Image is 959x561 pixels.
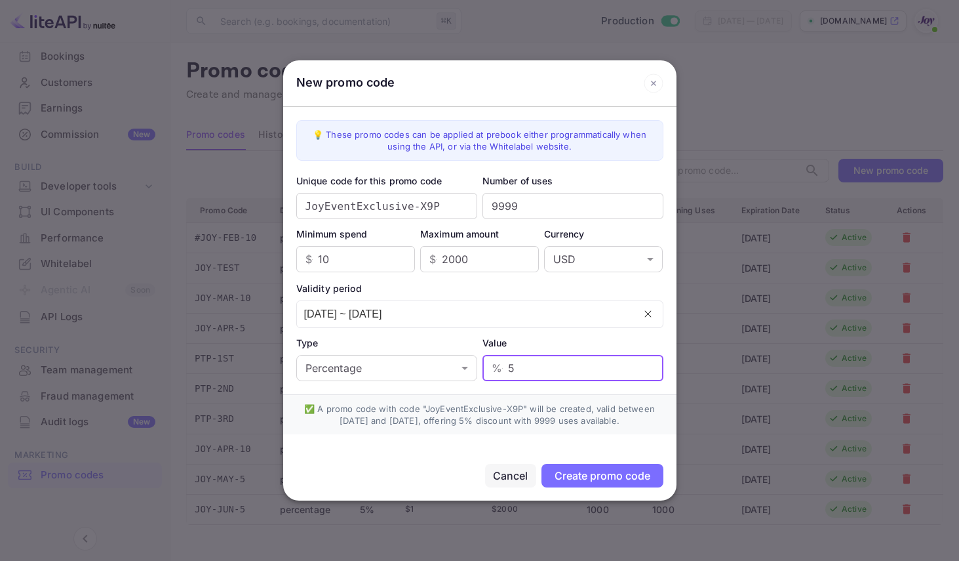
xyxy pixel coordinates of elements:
[296,193,477,219] input: e.g. DISCOUNT20
[296,281,663,295] div: Validity period
[429,251,436,267] p: $
[420,227,539,241] div: Maximum amount
[493,468,528,484] div: Cancel
[482,174,663,188] div: Number of uses
[296,355,477,381] div: Percentage
[305,251,312,267] p: $
[296,227,415,241] div: Minimum spend
[482,336,663,350] div: Value
[297,301,634,327] input: dd/MM/yyyy ~ dd/MM/yyyy
[555,469,650,482] div: Create promo code
[296,403,663,426] div: ✅ A promo code with code "JoyEventExclusive-X9P" will be created, valid between [DATE] and [DATE]...
[482,193,663,219] input: Number of uses
[644,310,652,318] button: Clear
[296,336,477,350] div: Type
[544,227,663,241] div: Currency
[296,73,395,93] div: New promo code
[644,310,652,318] svg: close
[296,174,477,188] div: Unique code for this promo code
[492,360,502,376] p: %
[307,129,652,152] div: 💡 These promo codes can be applied at prebook either programmatically when using the API, or via ...
[541,464,663,488] button: Create promo code
[544,246,663,272] div: USD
